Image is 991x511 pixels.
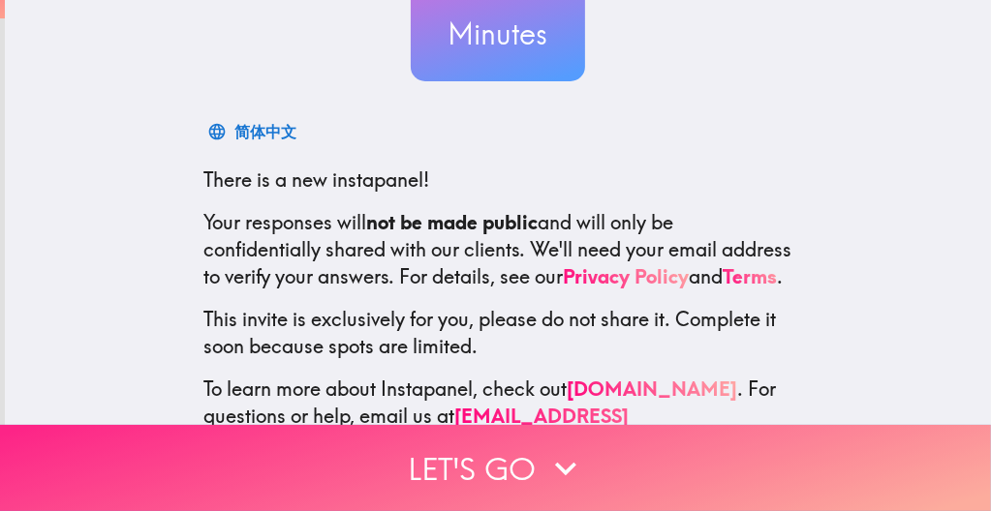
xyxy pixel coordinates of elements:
[234,118,296,145] div: 简体中文
[723,264,777,288] a: Terms
[203,112,304,151] button: 简体中文
[203,376,792,457] p: To learn more about Instapanel, check out . For questions or help, email us at .
[203,209,792,290] p: Your responses will and will only be confidentially shared with our clients. We'll need your emai...
[411,14,585,54] h3: Minutes
[203,306,792,360] p: This invite is exclusively for you, please do not share it. Complete it soon because spots are li...
[567,376,737,401] a: [DOMAIN_NAME]
[563,264,689,288] a: Privacy Policy
[366,210,538,234] b: not be made public
[203,167,429,192] span: There is a new instapanel!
